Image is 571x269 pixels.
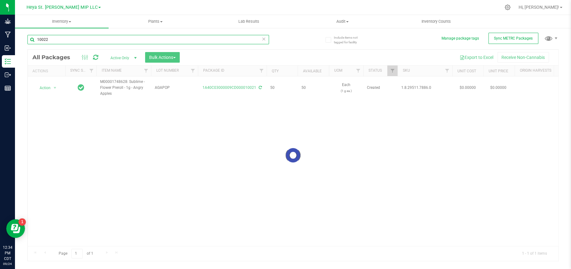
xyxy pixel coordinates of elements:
[202,15,296,28] a: Lab Results
[504,4,511,10] div: Manage settings
[15,15,109,28] a: Inventory
[5,72,11,78] inline-svg: Outbound
[27,5,98,10] span: Heya St. [PERSON_NAME] MIP LLC
[5,45,11,51] inline-svg: Inbound
[296,15,389,28] a: Audit
[519,5,559,10] span: Hi, [PERSON_NAME]!
[5,85,11,91] inline-svg: Reports
[262,35,266,43] span: Clear
[413,19,459,24] span: Inventory Counts
[15,19,109,24] span: Inventory
[3,262,12,266] p: 09/24
[5,31,11,38] inline-svg: Manufacturing
[389,15,483,28] a: Inventory Counts
[5,18,11,24] inline-svg: Grow
[18,218,26,226] iframe: Resource center unread badge
[494,36,533,41] span: Sync METRC Packages
[296,19,389,24] span: Audit
[109,15,202,28] a: Plants
[109,19,202,24] span: Plants
[6,219,25,238] iframe: Resource center
[442,36,479,41] button: Manage package tags
[230,19,268,24] span: Lab Results
[488,33,538,44] button: Sync METRC Packages
[3,245,12,262] p: 12:34 PM CDT
[27,35,269,44] input: Search Package ID, Item Name, SKU, Lot or Part Number...
[334,35,365,45] span: Include items not tagged for facility
[5,58,11,65] inline-svg: Inventory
